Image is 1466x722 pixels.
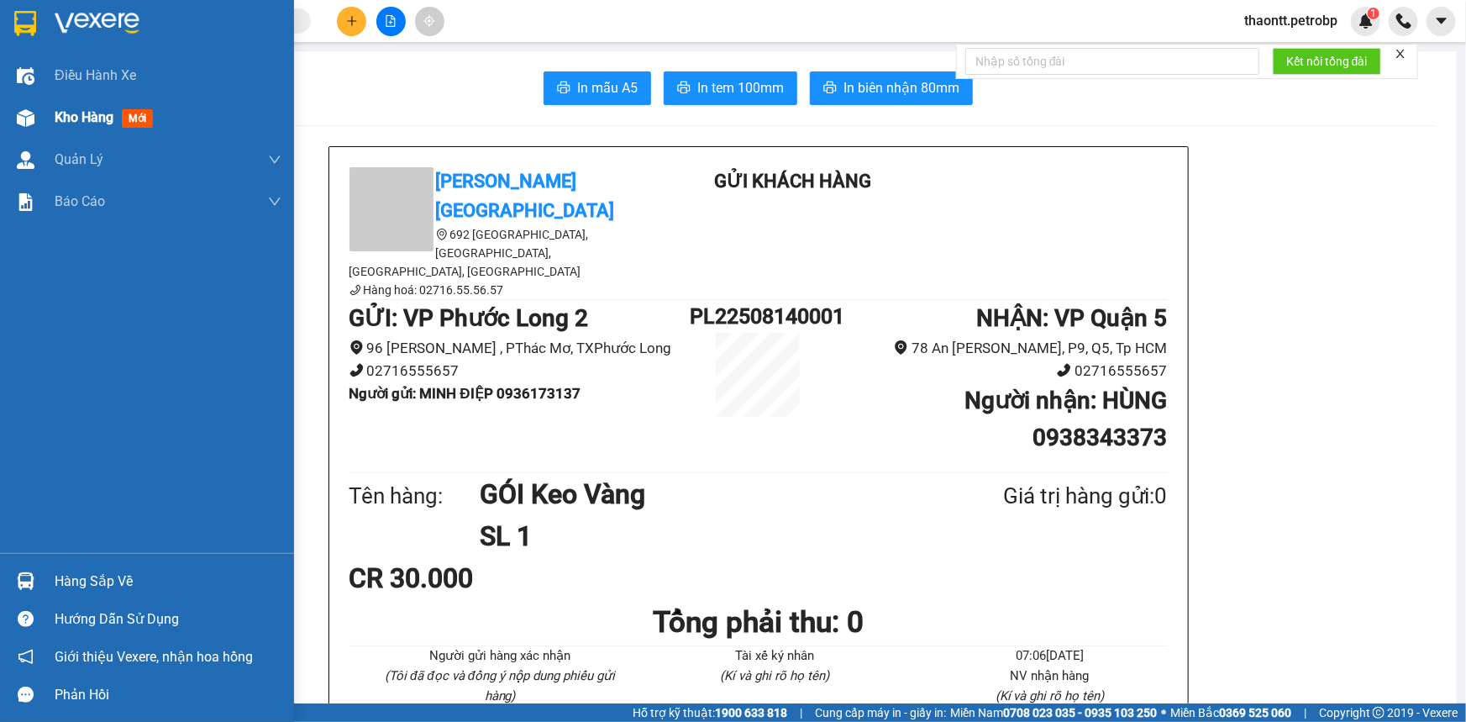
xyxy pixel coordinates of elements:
[55,646,253,667] span: Giới thiệu Vexere, nhận hoa hồng
[385,15,397,27] span: file-add
[383,646,617,667] li: Người gửi hàng xác nhận
[677,81,691,97] span: printer
[1395,48,1406,60] span: close
[55,682,281,708] div: Phản hồi
[1427,7,1456,36] button: caret-down
[17,67,34,85] img: warehouse-icon
[557,81,570,97] span: printer
[1286,52,1368,71] span: Kết nối tổng đài
[658,646,892,667] li: Tài xế ký nhân
[13,108,151,129] div: 30.000
[933,667,1167,687] li: NV nhận hàng
[720,668,829,683] i: (Kí và ghi rõ họ tên)
[55,569,281,594] div: Hàng sắp về
[18,649,34,665] span: notification
[122,109,153,128] span: mới
[415,7,444,36] button: aim
[349,360,691,382] li: 02716555657
[480,515,922,557] h1: SL 1
[1304,704,1306,722] span: |
[17,193,34,211] img: solution-icon
[349,340,364,355] span: environment
[894,340,908,355] span: environment
[436,171,615,221] b: [PERSON_NAME][GEOGRAPHIC_DATA]
[349,557,619,599] div: CR 30.000
[14,14,149,55] div: VP Phước Long 2
[18,611,34,627] span: question-circle
[1057,363,1071,377] span: phone
[17,151,34,169] img: warehouse-icon
[13,110,39,128] span: CR :
[1170,704,1291,722] span: Miền Bắc
[697,77,784,98] span: In tem 100mm
[690,300,826,333] h1: PL22508140001
[950,704,1157,722] span: Miền Nam
[827,360,1168,382] li: 02716555657
[349,281,652,299] li: Hàng hoá: 02716.55.56.57
[423,15,435,27] span: aim
[480,473,922,515] h1: GÓI Keo Vàng
[14,55,149,75] div: [PERSON_NAME]
[1003,706,1157,719] strong: 0708 023 035 - 0935 103 250
[55,65,136,86] span: Điều hành xe
[1231,10,1351,31] span: thaontt.petrobp
[346,15,358,27] span: plus
[933,646,1167,667] li: 07:06[DATE]
[349,337,691,360] li: 96 [PERSON_NAME] , PThác Mơ, TXPhước Long
[715,706,787,719] strong: 1900 633 818
[349,385,581,402] b: Người gửi : MINH ĐIỆP 0936173137
[964,387,1167,451] b: Người nhận : HÙNG 0938343373
[827,337,1168,360] li: 78 An [PERSON_NAME], P9, Q5, Tp HCM
[349,599,1168,646] h1: Tổng phải thu: 0
[976,304,1167,332] b: NHẬN : VP Quận 5
[815,704,946,722] span: Cung cấp máy in - giấy in:
[337,7,366,36] button: plus
[349,479,481,514] div: Tên hàng:
[14,16,40,34] span: Gửi:
[1219,706,1291,719] strong: 0369 525 060
[843,77,959,98] span: In biên nhận 80mm
[1373,707,1385,719] span: copyright
[664,71,797,105] button: printerIn tem 100mm
[1368,8,1379,19] sup: 1
[1273,48,1381,75] button: Kết nối tổng đài
[544,71,651,105] button: printerIn mẫu A5
[55,607,281,632] div: Hướng dẫn sử dụng
[436,229,448,240] span: environment
[14,11,36,36] img: logo-vxr
[268,195,281,208] span: down
[268,153,281,166] span: down
[17,109,34,127] img: warehouse-icon
[965,48,1259,75] input: Nhập số tổng đài
[376,7,406,36] button: file-add
[55,149,103,170] span: Quản Lý
[1434,13,1449,29] span: caret-down
[160,16,201,34] span: Nhận:
[349,363,364,377] span: phone
[1370,8,1376,19] span: 1
[922,479,1167,514] div: Giá trị hàng gửi: 0
[55,109,113,125] span: Kho hàng
[800,704,802,722] span: |
[17,572,34,590] img: warehouse-icon
[577,77,638,98] span: In mẫu A5
[1396,13,1411,29] img: phone-icon
[349,304,589,332] b: GỬI : VP Phước Long 2
[996,688,1105,704] i: (Kí và ghi rõ họ tên)
[1161,709,1166,716] span: ⚪️
[1358,13,1374,29] img: icon-new-feature
[810,71,973,105] button: printerIn biên nhận 80mm
[633,704,787,722] span: Hỗ trợ kỹ thuật:
[349,284,361,296] span: phone
[18,687,34,703] span: message
[160,14,275,55] div: VP Quận 5
[160,55,275,75] div: HÙNG
[55,191,105,212] span: Báo cáo
[823,81,837,97] span: printer
[714,171,871,192] b: Gửi khách hàng
[349,225,652,281] li: 692 [GEOGRAPHIC_DATA], [GEOGRAPHIC_DATA], [GEOGRAPHIC_DATA], [GEOGRAPHIC_DATA]
[385,668,615,704] i: (Tôi đã đọc và đồng ý nộp dung phiếu gửi hàng)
